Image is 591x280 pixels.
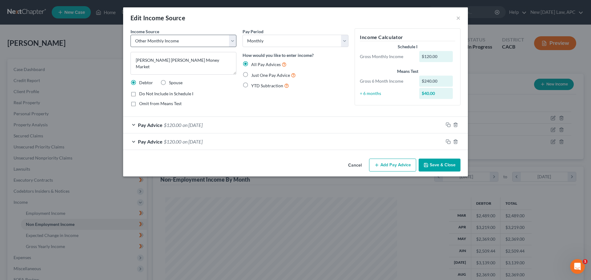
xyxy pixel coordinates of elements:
button: Add Pay Advice [369,159,416,172]
div: Gross 6 Month Income [357,78,416,84]
span: All Pay Advices [251,62,281,67]
iframe: Intercom live chat [570,259,585,274]
div: Gross Monthly Income [357,53,416,60]
span: on [DATE] [183,139,203,144]
span: $120.00 [164,139,181,144]
div: $40.00 [419,88,453,99]
span: Do Not Include in Schedule I [139,91,193,96]
div: $120.00 [419,51,453,62]
span: $120.00 [164,122,181,128]
div: Means Test [360,68,455,74]
span: 1 [583,259,588,264]
span: Debtor [139,80,153,85]
div: Edit Income Source [131,14,185,22]
button: Save & Close [419,159,460,172]
label: Pay Period [243,28,263,35]
span: Pay Advice [138,139,163,144]
label: How would you like to enter income? [243,52,314,58]
span: YTD Subtraction [251,83,283,88]
span: Just One Pay Advice [251,73,290,78]
span: Pay Advice [138,122,163,128]
div: Schedule I [360,44,455,50]
button: × [456,14,460,22]
span: Omit from Means Test [139,101,182,106]
span: Income Source [131,29,159,34]
span: Spouse [169,80,183,85]
button: Cancel [343,159,367,172]
div: ÷ 6 months [357,90,416,97]
h5: Income Calculator [360,34,455,41]
span: on [DATE] [183,122,203,128]
div: $240.00 [419,76,453,87]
